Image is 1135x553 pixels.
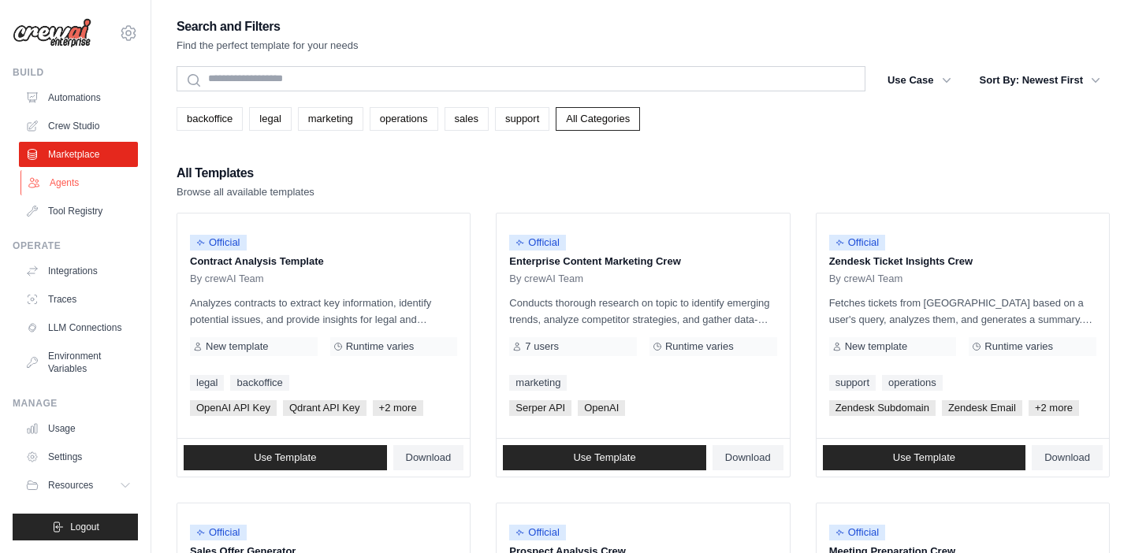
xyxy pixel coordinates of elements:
span: Official [829,525,886,540]
span: New template [206,340,268,353]
span: Qdrant API Key [283,400,367,416]
span: Resources [48,479,93,492]
span: By crewAI Team [829,273,903,285]
button: Use Case [878,66,961,95]
p: Conducts thorough research on topic to identify emerging trends, analyze competitor strategies, a... [509,295,776,328]
a: operations [882,375,943,391]
span: Official [190,235,247,251]
span: +2 more [373,400,423,416]
span: By crewAI Team [509,273,583,285]
button: Resources [19,473,138,498]
p: Contract Analysis Template [190,254,457,269]
a: LLM Connections [19,315,138,340]
span: New template [845,340,907,353]
a: sales [445,107,489,131]
a: legal [249,107,291,131]
span: Zendesk Email [942,400,1022,416]
span: Official [190,525,247,540]
a: Tool Registry [19,199,138,224]
p: Browse all available templates [177,184,314,200]
button: Logout [13,514,138,540]
a: marketing [298,107,363,131]
span: By crewAI Team [190,273,264,285]
a: Automations [19,85,138,110]
a: support [495,107,549,131]
a: support [829,375,876,391]
span: OpenAI API Key [190,400,277,416]
button: Sort By: Newest First [970,66,1110,95]
span: 7 users [525,340,559,353]
span: Runtime varies [984,340,1053,353]
span: Official [509,525,566,540]
div: Manage [13,397,138,410]
h2: All Templates [177,162,314,184]
span: +2 more [1029,400,1079,416]
p: Zendesk Ticket Insights Crew [829,254,1096,269]
span: Use Template [893,451,955,464]
span: OpenAI [578,400,625,416]
span: Official [509,235,566,251]
span: Use Template [254,451,316,464]
a: Settings [19,444,138,469]
a: Download [393,445,464,470]
span: Runtime varies [665,340,734,353]
a: Use Template [823,445,1026,470]
a: Marketplace [19,142,138,167]
h2: Search and Filters [177,16,359,38]
p: Analyzes contracts to extract key information, identify potential issues, and provide insights fo... [190,295,457,328]
a: Integrations [19,258,138,284]
span: Download [725,451,771,464]
img: Logo [13,18,91,48]
a: backoffice [177,107,243,131]
a: legal [190,375,224,391]
a: Environment Variables [19,343,138,381]
span: Use Template [573,451,635,464]
a: Download [1032,445,1103,470]
a: backoffice [230,375,288,391]
a: Crew Studio [19,113,138,139]
span: Official [829,235,886,251]
a: Use Template [503,445,706,470]
span: Serper API [509,400,571,416]
a: All Categories [556,107,640,131]
p: Find the perfect template for your needs [177,38,359,54]
a: marketing [509,375,567,391]
span: Download [406,451,452,464]
p: Enterprise Content Marketing Crew [509,254,776,269]
p: Fetches tickets from [GEOGRAPHIC_DATA] based on a user's query, analyzes them, and generates a su... [829,295,1096,328]
a: Download [713,445,783,470]
a: Agents [20,170,140,195]
span: Download [1044,451,1090,464]
a: Usage [19,416,138,441]
span: Zendesk Subdomain [829,400,936,416]
a: operations [370,107,438,131]
div: Build [13,66,138,79]
span: Logout [70,521,99,533]
a: Traces [19,287,138,312]
a: Use Template [184,445,387,470]
div: Operate [13,239,138,252]
span: Runtime varies [346,340,415,353]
